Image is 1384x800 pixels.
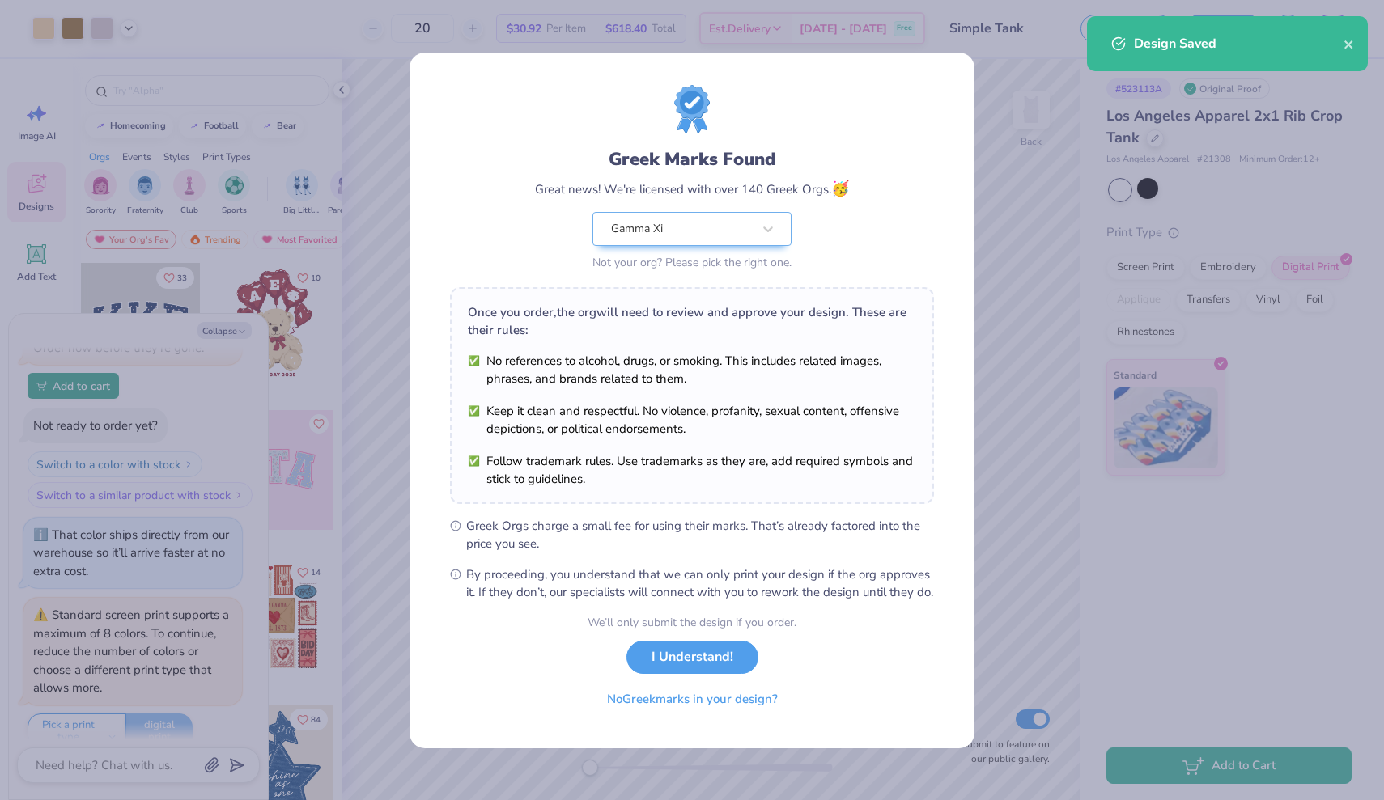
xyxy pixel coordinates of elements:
div: Design Saved [1134,34,1344,53]
div: Great news! We're licensed with over 140 Greek Orgs. [535,178,849,200]
div: Greek Marks Found [609,146,776,172]
span: 🥳 [831,179,849,198]
div: Once you order, the org will need to review and approve your design. These are their rules: [468,303,916,339]
span: By proceeding, you understand that we can only print your design if the org approves it. If they ... [466,565,934,601]
li: Keep it clean and respectful. No violence, profanity, sexual content, offensive depictions, or po... [468,402,916,438]
img: License badge [674,85,710,133]
li: Follow trademark rules. Use trademarks as they are, add required symbols and stick to guidelines. [468,452,916,488]
button: I Understand! [626,641,758,674]
div: Not your org? Please pick the right one. [592,254,792,271]
li: No references to alcohol, drugs, or smoking. This includes related images, phrases, and brands re... [468,352,916,387]
button: close [1344,34,1355,53]
div: We’ll only submit the design if you order. [588,614,796,631]
button: NoGreekmarks in your design? [593,683,792,716]
span: Greek Orgs charge a small fee for using their marks. That’s already factored into the price you see. [466,517,934,552]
